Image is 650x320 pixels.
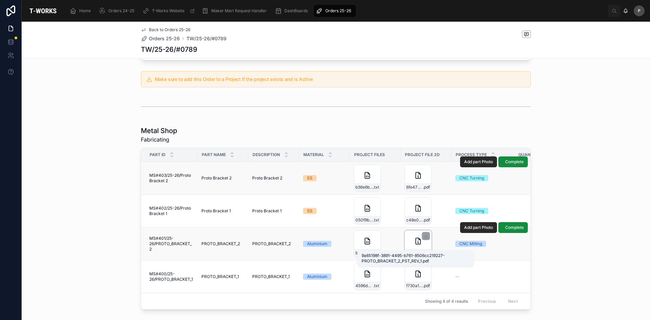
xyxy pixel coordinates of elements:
[307,274,327,280] div: Aluminium
[108,8,134,14] span: Orders 24-25
[498,156,528,167] button: Complete
[373,283,379,289] span: .txt
[355,217,373,223] span: 050f9b47-41ca-4685-a5ec-68450b202f48-PROTO_BRACKET_1_KST_REV_1
[314,5,356,17] a: Orders 25-26
[211,8,267,14] span: Maker Mart Request Handler
[150,152,166,157] span: Part ID
[307,241,327,247] div: Aluminium
[202,152,226,157] span: Part Name
[373,217,379,223] span: .txt
[464,159,493,165] span: Add part Photo
[423,185,430,190] span: .pdf
[141,35,180,42] a: Orders 25-26
[518,152,540,157] span: Quantity
[252,208,282,214] span: Proto Bracket 1
[373,185,379,190] span: .txt
[506,241,549,247] span: 2
[362,253,470,264] div: 9a65198f-3891-4495-b761-8506cc219227-PROTO_BRACKET_2_PST_REV_1.pdf
[464,225,493,230] span: Add part Photo
[456,152,487,157] span: Process Type
[506,274,549,279] span: 2
[141,45,197,54] h1: TW/25-26/#0789
[459,241,482,247] div: CNC Milling
[325,8,351,14] span: Orders 25-26
[201,241,240,247] span: PROTO_BRACKET_2
[64,3,608,18] div: scrollable content
[506,175,549,181] span: 4
[505,225,524,230] span: Complete
[141,126,177,135] h1: Metal Shop
[149,206,193,216] span: MS#402/25-26/Proto Bracket 1
[459,175,484,181] div: CNC Turning
[97,5,139,17] a: Orders 24-25
[506,208,549,214] span: 4
[155,77,525,82] h5: Make sure to add this Order to a Project if the project exists and is Active
[355,185,373,190] span: b36e6bb0-8434-452a-b31a-77b7533e8768-PROTO_BRACKET_2_PST_REV_1
[355,250,373,256] span: be8ceb2f-2f7d-4365-8406-ccf66c94345f-PROTO_BRACKET_2_PST_REV_1
[201,274,239,279] span: PROTO_BRACKET_1
[307,175,312,181] div: SS
[79,8,91,14] span: Home
[140,5,198,17] a: T-Works Website
[303,152,324,157] span: Material
[141,135,177,144] span: Fabricating
[505,159,524,165] span: Complete
[405,152,440,157] span: Project File 2D
[273,5,312,17] a: DashBoards
[201,175,232,181] span: Proto Bracket 2
[149,173,193,184] span: MS#403/25-26/Proto Bracket 2
[459,208,484,214] div: CNC Turning
[141,27,191,33] a: Back to Orders 25-26
[406,283,423,289] span: f730a1f8-0cea-4ca5-84b9-b17fabeb06df-PROTO_BRACKET_1_KST_REV_1
[423,217,430,223] span: .pdf
[201,208,231,214] span: Proto Bracket 1
[498,222,528,233] button: Complete
[152,8,185,14] span: T-Works Website
[252,241,291,247] span: PROTO_BRACKET_2
[252,175,282,181] span: Proto Bracket 2
[252,274,290,279] span: PROTO_BRACKET_1
[425,299,468,304] span: Showing 4 of 4 results
[455,274,459,279] span: --
[638,8,641,14] span: P
[307,208,312,214] div: SS
[149,271,193,282] span: MS#400/25-26/PROTO_BRACKET_1
[187,35,226,42] a: TW/25-26/#0789
[460,222,497,233] button: Add part Photo
[406,185,423,190] span: 6fe4795b-2284-492b-a996-3267f7b55c37-PROTO_BRACKET_2_PST_REV_1
[149,27,191,33] span: Back to Orders 25-26
[149,236,193,252] span: MS#401/25-26/PROTO_BRACKET_2
[460,156,497,167] button: Add part Photo
[406,217,423,223] span: c48e0ac4-4a71-456f-9b20-44e0415ee20a-PROTO_BRACKET_1_KST_REV_1
[354,152,385,157] span: Project Files
[149,35,180,42] span: Orders 25-26
[253,152,280,157] span: Description
[27,5,59,16] img: App logo
[68,5,95,17] a: Home
[423,283,430,289] span: .pdf
[284,8,308,14] span: DashBoards
[200,5,272,17] a: Maker Mart Request Handler
[355,283,373,289] span: 4596dc1c-137b-4fba-bab2-0b1638050393-PROTO_BRACKET_2_PST_REV_1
